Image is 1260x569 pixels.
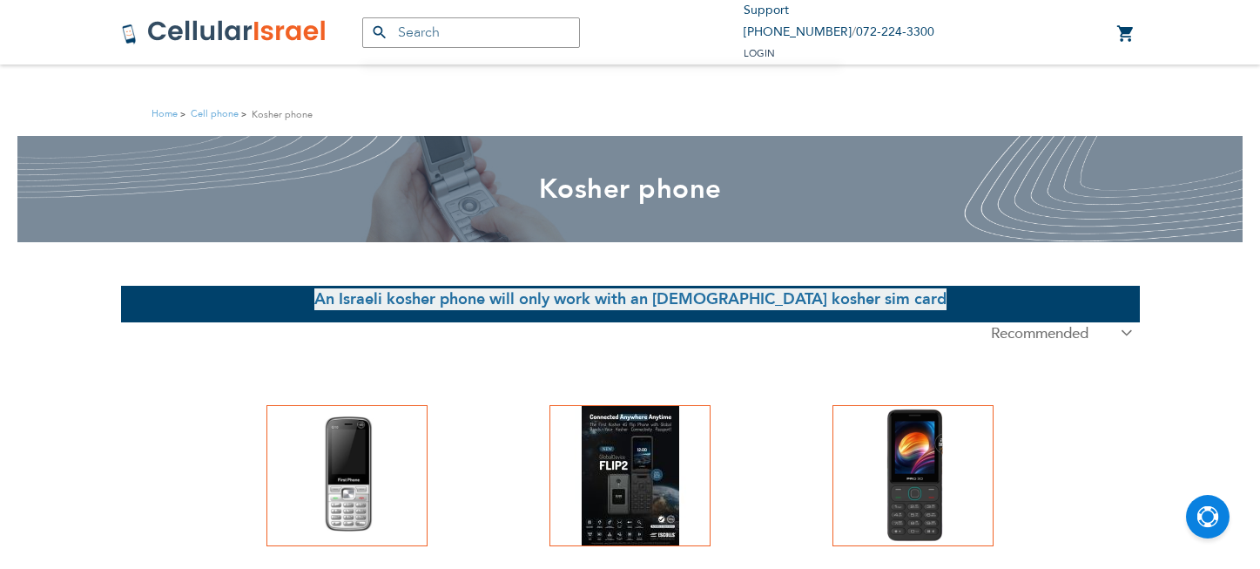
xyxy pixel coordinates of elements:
a: [PHONE_NUMBER] [744,24,852,40]
select: . . . . [978,322,1140,344]
li: / [744,22,934,44]
span: An Israeli kosher phone will only work with an [DEMOGRAPHIC_DATA] kosher sim card [314,288,947,310]
input: Search [362,17,580,48]
img: Cellular Israel [121,19,327,45]
img: Pro30 or Similar [844,406,983,545]
img: 2G Phone [278,406,417,545]
img: Escolls Flip2 [561,406,700,545]
a: Support [744,2,789,18]
span: Kosher phone [539,171,722,207]
span: Login [744,47,775,60]
a: Home [152,107,178,120]
a: Cell phone [191,107,239,120]
a: 072-224-3300 [856,24,934,40]
strong: Kosher phone [252,106,313,123]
